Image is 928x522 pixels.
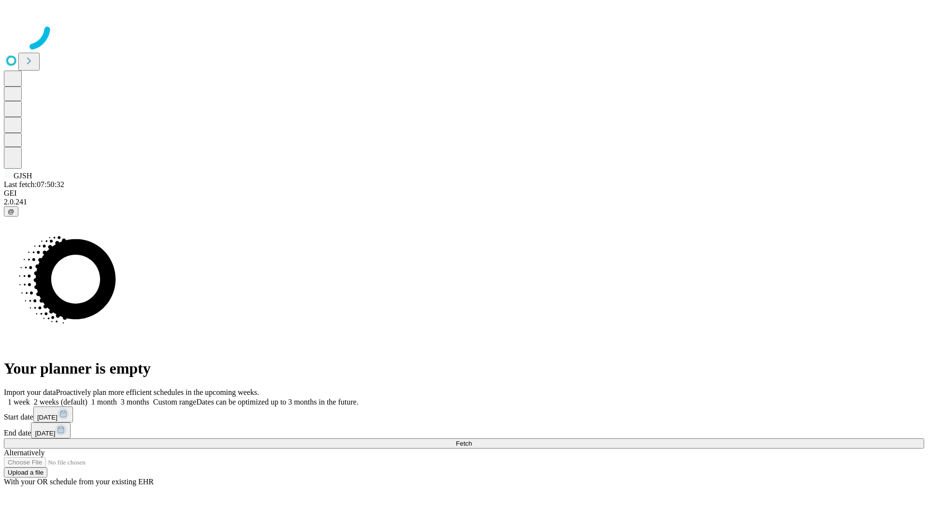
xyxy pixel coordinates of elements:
[4,189,924,198] div: GEI
[121,398,149,406] span: 3 months
[196,398,358,406] span: Dates can be optimized up to 3 months in the future.
[4,206,18,217] button: @
[37,414,58,421] span: [DATE]
[8,398,30,406] span: 1 week
[8,208,14,215] span: @
[35,430,55,437] span: [DATE]
[4,406,924,422] div: Start date
[4,422,924,438] div: End date
[34,398,87,406] span: 2 weeks (default)
[14,172,32,180] span: GJSH
[4,360,924,377] h1: Your planner is empty
[4,467,47,478] button: Upload a file
[4,388,56,396] span: Import your data
[4,180,64,188] span: Last fetch: 07:50:32
[153,398,196,406] span: Custom range
[4,478,154,486] span: With your OR schedule from your existing EHR
[33,406,73,422] button: [DATE]
[4,438,924,449] button: Fetch
[4,198,924,206] div: 2.0.241
[4,449,44,457] span: Alternatively
[56,388,259,396] span: Proactively plan more efficient schedules in the upcoming weeks.
[456,440,472,447] span: Fetch
[31,422,71,438] button: [DATE]
[91,398,117,406] span: 1 month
